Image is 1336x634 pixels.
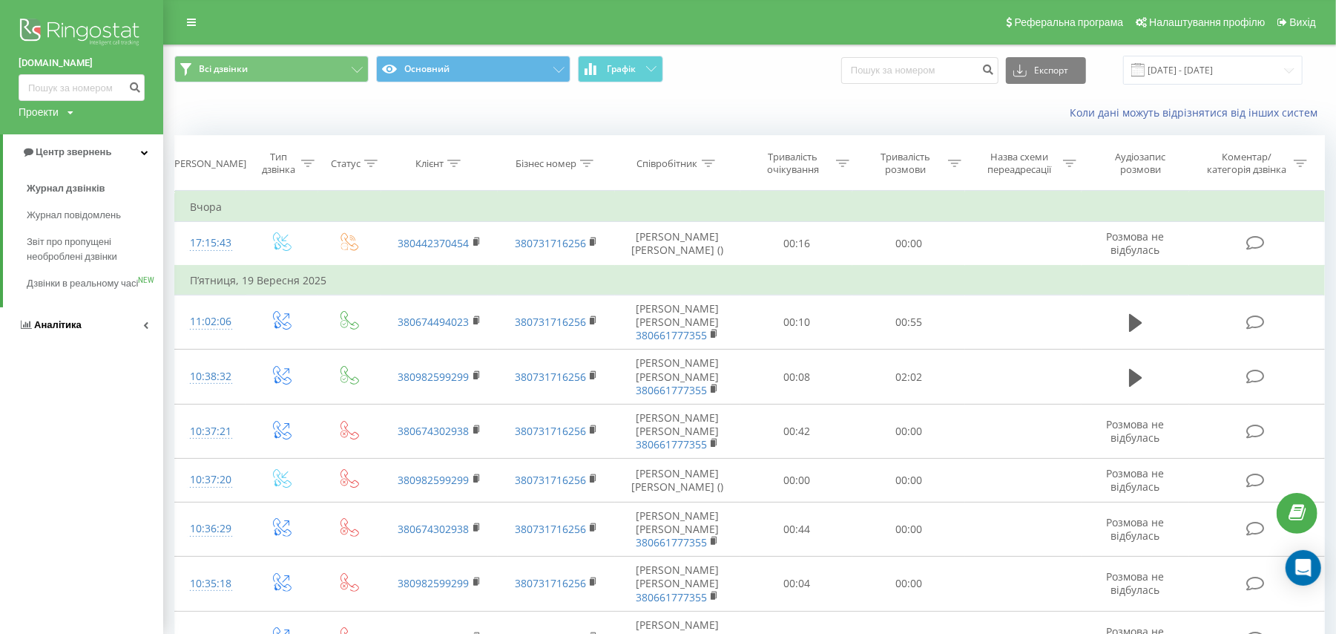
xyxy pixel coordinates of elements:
a: Коли дані можуть відрізнятися вiд інших систем [1070,105,1325,120]
a: 380982599299 [398,370,470,384]
a: 380731716256 [515,522,586,536]
td: 00:10 [740,295,852,350]
div: Тривалість очікування [754,151,832,176]
td: 00:08 [740,350,852,405]
a: 380982599299 [398,473,470,487]
td: [PERSON_NAME] [PERSON_NAME] [615,404,740,459]
span: Розмова не відбулась [1107,515,1165,543]
td: 00:00 [852,404,964,459]
a: Журнал дзвінків [27,175,163,202]
button: Експорт [1006,57,1086,84]
a: 380731716256 [515,370,586,384]
span: Розмова не відбулась [1107,569,1165,597]
td: Вчора [175,192,1325,222]
td: [PERSON_NAME] [PERSON_NAME] [615,557,740,612]
span: Графік [607,64,636,74]
input: Пошук за номером [19,74,145,101]
a: Звіт про пропущені необроблені дзвінки [27,229,163,270]
div: Тип дзвінка [260,151,297,176]
span: Розмова не відбулась [1107,417,1165,445]
div: 10:36:29 [190,514,231,543]
td: 00:00 [740,459,852,502]
td: 00:55 [852,295,964,350]
input: Пошук за номером [841,57,998,84]
a: 380731716256 [515,424,586,438]
a: 380661777355 [636,328,707,342]
div: Open Intercom Messenger [1286,550,1321,586]
span: Аналiтика [34,319,82,330]
td: [PERSON_NAME] [PERSON_NAME] [615,295,740,350]
div: 17:15:43 [190,229,231,258]
td: [PERSON_NAME] [PERSON_NAME] () [615,222,740,266]
div: Бізнес номер [516,157,576,170]
span: Центр звернень [36,146,111,157]
a: 380674494023 [398,315,470,329]
a: [DOMAIN_NAME] [19,56,145,71]
button: Основний [376,56,570,82]
a: 380674302938 [398,424,470,438]
a: 380661777355 [636,437,707,451]
td: [PERSON_NAME] [PERSON_NAME] [615,350,740,405]
div: 10:37:21 [190,417,231,446]
a: 380661777355 [636,383,707,397]
span: Налаштування профілю [1149,16,1265,28]
td: 00:04 [740,557,852,612]
span: Звіт про пропущені необроблені дзвінки [27,235,156,264]
span: Журнал дзвінків [27,181,105,196]
a: 380982599299 [398,576,470,590]
div: Статус [331,157,361,170]
div: Назва схеми переадресації [980,151,1059,176]
td: 00:44 [740,502,852,557]
span: Розмова не відбулась [1107,466,1165,494]
button: Всі дзвінки [174,56,369,82]
td: 00:42 [740,404,852,459]
a: 380731716256 [515,576,586,590]
td: [PERSON_NAME] [PERSON_NAME] [615,502,740,557]
td: 00:16 [740,222,852,266]
a: 380661777355 [636,590,707,604]
td: 00:00 [852,557,964,612]
a: Центр звернень [3,134,163,170]
div: 11:02:06 [190,307,231,336]
td: 00:00 [852,222,964,266]
div: 10:37:20 [190,465,231,494]
td: П’ятниця, 19 Вересня 2025 [175,266,1325,295]
a: 380442370454 [398,236,470,250]
div: Клієнт [415,157,444,170]
div: [PERSON_NAME] [171,157,246,170]
a: 380731716256 [515,473,586,487]
span: Журнал повідомлень [27,208,121,223]
td: 00:00 [852,459,964,502]
span: Реферальна програма [1015,16,1124,28]
span: Дзвінки в реальному часі [27,276,138,291]
td: 02:02 [852,350,964,405]
span: Всі дзвінки [199,63,248,75]
a: 380674302938 [398,522,470,536]
div: 10:35:18 [190,569,231,598]
div: Аудіозапис розмови [1095,151,1185,176]
span: Розмова не відбулась [1107,229,1165,257]
a: Журнал повідомлень [27,202,163,229]
a: 380661777355 [636,535,707,549]
td: [PERSON_NAME] [PERSON_NAME] () [615,459,740,502]
button: Графік [578,56,663,82]
div: Коментар/категорія дзвінка [1203,151,1290,176]
img: Ringostat logo [19,15,145,52]
span: Вихід [1290,16,1316,28]
div: Тривалість розмови [866,151,944,176]
div: Проекти [19,105,59,120]
div: 10:38:32 [190,362,231,391]
td: 00:00 [852,502,964,557]
a: 380731716256 [515,315,586,329]
a: 380731716256 [515,236,586,250]
div: Співробітник [637,157,698,170]
a: Дзвінки в реальному часіNEW [27,270,163,297]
